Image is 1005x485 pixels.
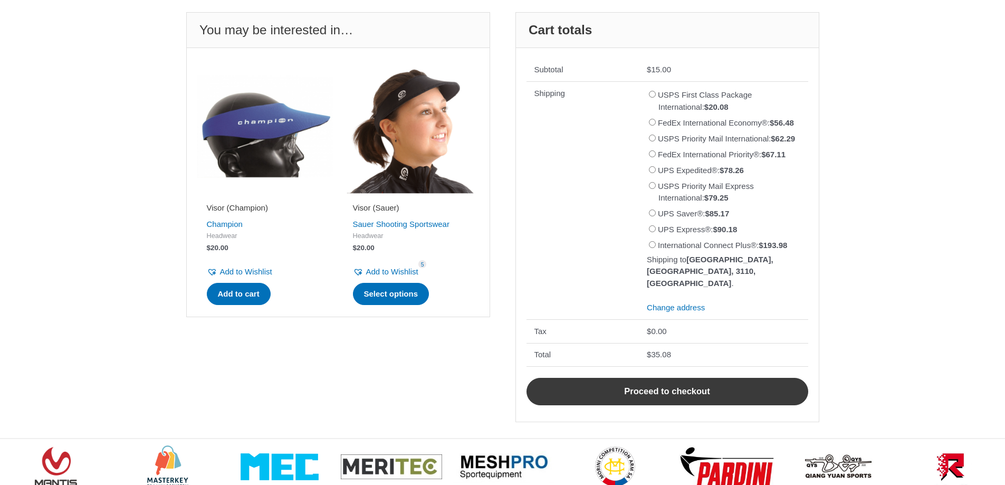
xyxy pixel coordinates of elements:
a: Add to cart: “Visor (Champion)” [207,283,271,305]
a: Sauer Shooting Sportswear [353,220,449,229]
span: 5 [418,260,427,268]
span: $ [647,350,651,359]
label: USPS Priority Mail Express International: [658,182,754,203]
th: Shipping [527,81,639,319]
bdi: 15.00 [647,65,671,74]
label: UPS Expedited®: [658,166,744,175]
span: Headwear [353,232,470,241]
bdi: 79.25 [704,193,729,202]
span: $ [720,166,724,175]
label: USPS Priority Mail International: [658,134,795,143]
a: Add to Wishlist [353,264,418,279]
span: $ [761,150,765,159]
label: FedEx International Economy®: [658,118,794,127]
bdi: 20.00 [353,244,375,252]
bdi: 20.08 [704,102,729,111]
a: Change address [647,303,705,312]
img: Visor (Champion) [197,59,333,194]
bdi: 56.48 [770,118,794,127]
a: Add to Wishlist [207,264,272,279]
th: Subtotal [527,59,639,82]
th: Tax [527,319,639,343]
bdi: 78.26 [720,166,744,175]
a: Champion [207,220,243,229]
span: Headwear [207,232,323,241]
bdi: 62.29 [771,134,795,143]
span: $ [771,134,775,143]
th: Total [527,343,639,367]
label: FedEx International Priority®: [658,150,786,159]
label: UPS Express®: [658,225,737,234]
span: $ [353,244,357,252]
h2: Cart totals [516,13,819,48]
bdi: 0.00 [647,327,667,336]
bdi: 67.11 [761,150,786,159]
span: $ [705,209,709,218]
a: Proceed to checkout [527,378,808,405]
p: Shipping to . [647,254,800,290]
label: UPS Saver®: [658,209,729,218]
a: Visor (Sauer) [353,203,470,217]
h2: Visor (Sauer) [353,203,470,213]
span: $ [704,102,709,111]
bdi: 35.08 [647,350,671,359]
a: Select options for “Visor (Sauer)” [353,283,429,305]
a: Visor (Champion) [207,203,323,217]
bdi: 90.18 [713,225,737,234]
bdi: 193.98 [759,241,787,250]
label: USPS First Class Package International: [658,90,752,111]
strong: [GEOGRAPHIC_DATA], [GEOGRAPHIC_DATA], 3110, [GEOGRAPHIC_DATA] [647,255,773,288]
span: $ [713,225,717,234]
span: Add to Wishlist [220,267,272,276]
span: $ [770,118,774,127]
span: $ [207,244,211,252]
span: $ [647,65,651,74]
bdi: 85.17 [705,209,729,218]
span: $ [759,241,763,250]
span: Add to Wishlist [366,267,418,276]
h2: You may be interested in… [187,13,490,48]
label: International Connect Plus®: [658,241,787,250]
bdi: 20.00 [207,244,228,252]
h2: Visor (Champion) [207,203,323,213]
img: Visor (Sauer) [343,59,479,194]
span: $ [647,327,651,336]
span: $ [704,193,709,202]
